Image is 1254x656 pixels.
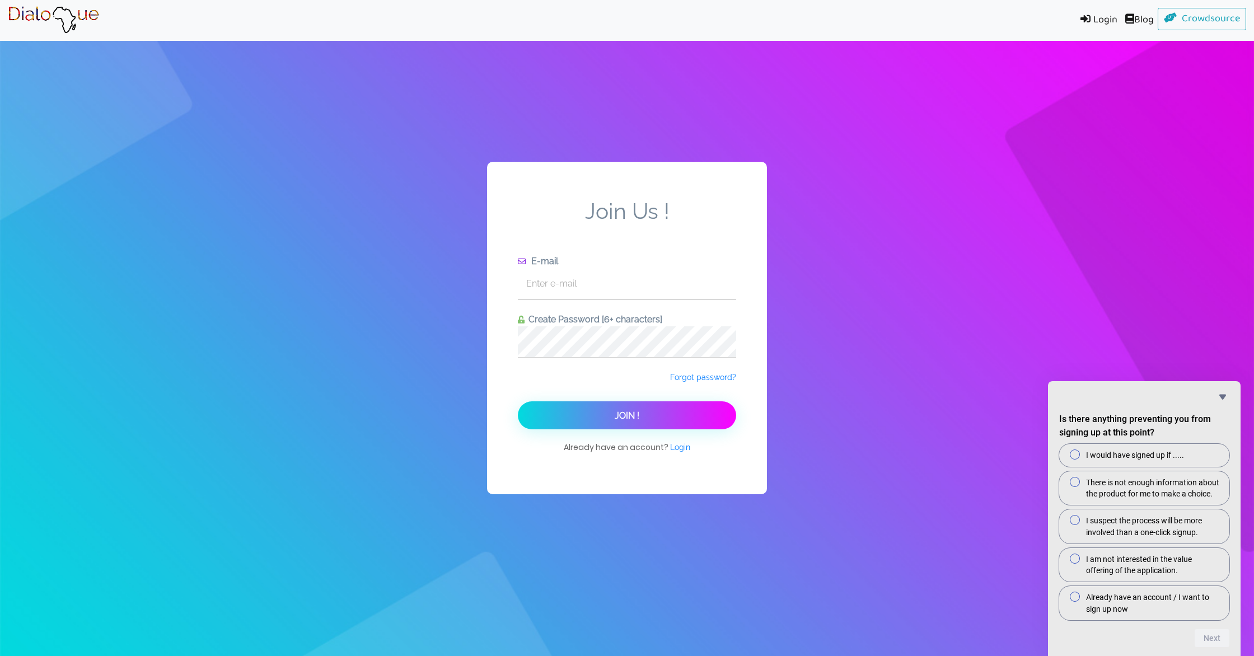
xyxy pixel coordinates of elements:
button: Join ! [518,401,736,429]
img: Brand [8,6,99,34]
a: Login [1072,8,1121,33]
span: Already have an account / I want to sign up now [1086,592,1220,615]
span: I suspect the process will be more involved than a one-click signup. [1086,515,1220,538]
a: Crowdsource [1158,8,1247,30]
span: Join ! [615,410,639,421]
span: I would have signed up if ..... [1086,449,1184,461]
button: Next question [1195,629,1229,647]
span: Create Password [6+ characters] [525,314,662,325]
input: Enter e-mail [518,268,736,299]
span: Already have an account? [564,441,690,464]
span: Login [670,443,690,452]
span: I am not interested in the value offering of the application. [1086,554,1220,577]
a: Login [670,442,690,453]
h2: Is there anything preventing you from signing up at this point? [1059,413,1229,439]
div: Is there anything preventing you from signing up at this point? [1059,390,1229,647]
button: Hide survey [1216,390,1229,404]
a: Blog [1121,8,1158,33]
div: Is there anything preventing you from signing up at this point? [1059,444,1229,620]
a: Forgot password? [670,372,736,383]
span: E-mail [527,256,558,266]
span: Forgot password? [670,373,736,382]
span: Join Us ! [518,198,736,255]
span: There is not enough information about the product for me to make a choice. [1086,477,1220,500]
